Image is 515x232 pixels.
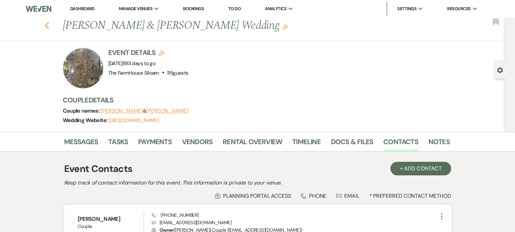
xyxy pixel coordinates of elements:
[63,117,109,124] span: Wedding Website:
[292,136,321,151] a: Timeline
[63,95,443,105] h3: Couple Details
[108,60,156,67] span: [DATE]
[101,108,143,114] button: [PERSON_NAME]
[383,136,418,151] a: Contacts
[78,223,144,230] span: Couple
[64,192,451,199] div: * Preferred Contact Method
[301,192,327,199] div: Phone
[63,107,101,114] span: Couple names:
[397,5,417,12] span: Settings
[428,136,450,151] a: Notes
[447,5,471,12] span: Resources
[223,136,282,151] a: Rental Overview
[124,60,155,67] span: 193 days to go
[78,215,144,223] h6: [PERSON_NAME]
[228,6,241,12] a: To Do
[167,70,188,76] span: 115 guests
[64,136,98,151] a: Messages
[183,6,204,12] a: Bookings
[336,192,360,199] div: Email
[390,162,451,175] button: + Add Contact
[109,117,159,124] a: [URL][DOMAIN_NAME]
[497,66,503,73] button: Open lead details
[108,70,159,76] span: The FarmHouse Siloam
[108,136,128,151] a: Tasks
[152,212,198,218] span: [PHONE_NUMBER]
[182,136,213,151] a: Vendors
[63,18,367,34] h1: [PERSON_NAME] & [PERSON_NAME] Wedding
[123,60,155,67] span: |
[64,179,451,187] h2: Keep track of contact information for this event. This information is private to your venue.
[282,24,288,30] button: Edit
[119,5,152,12] span: Manage Venues
[64,162,133,176] h1: Event Contacts
[26,2,51,16] img: Weven Logo
[152,219,437,226] p: [EMAIL_ADDRESS][DOMAIN_NAME]
[265,5,287,12] span: Analytics
[108,48,188,57] h3: Event Details
[146,108,188,114] button: [PERSON_NAME]
[215,192,291,199] div: Planning Portal Access
[331,136,373,151] a: Docs & Files
[101,108,188,114] span: &
[138,136,172,151] a: Payments
[70,6,95,12] a: Dashboard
